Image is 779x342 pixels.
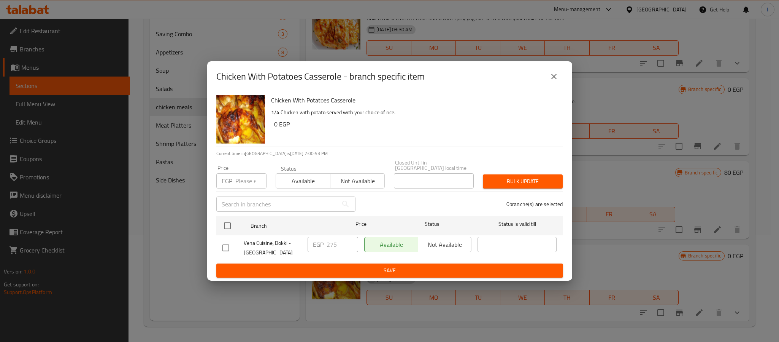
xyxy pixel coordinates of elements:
span: Status is valid till [478,219,557,229]
span: Bulk update [489,177,557,186]
span: Vena Cuisine, Dokki - [GEOGRAPHIC_DATA] [244,238,301,257]
button: close [545,67,563,86]
input: Search in branches [216,197,338,212]
p: 1/4 Chicken with potato served with your choice of rice. [271,108,557,117]
span: Branch [251,221,330,231]
span: Not available [333,176,382,187]
button: Save [216,264,563,278]
img: Chicken With Potatoes Casserole [216,95,265,144]
p: EGP [222,176,232,185]
h6: Chicken With Potatoes Casserole [271,95,557,105]
span: Available [279,176,327,187]
p: Current time in [GEOGRAPHIC_DATA] is [DATE] 7:00:53 PM [216,150,563,157]
button: Bulk update [483,174,563,189]
input: Please enter price [327,237,358,252]
button: Not available [330,173,385,189]
p: 0 branche(s) are selected [506,200,563,208]
span: Status [392,219,471,229]
button: Available [276,173,330,189]
h2: Chicken With Potatoes Casserole - branch specific item [216,70,425,83]
input: Please enter price [235,173,267,189]
h6: 0 EGP [274,119,557,129]
span: Price [336,219,386,229]
span: Save [222,266,557,275]
p: EGP [313,240,324,249]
